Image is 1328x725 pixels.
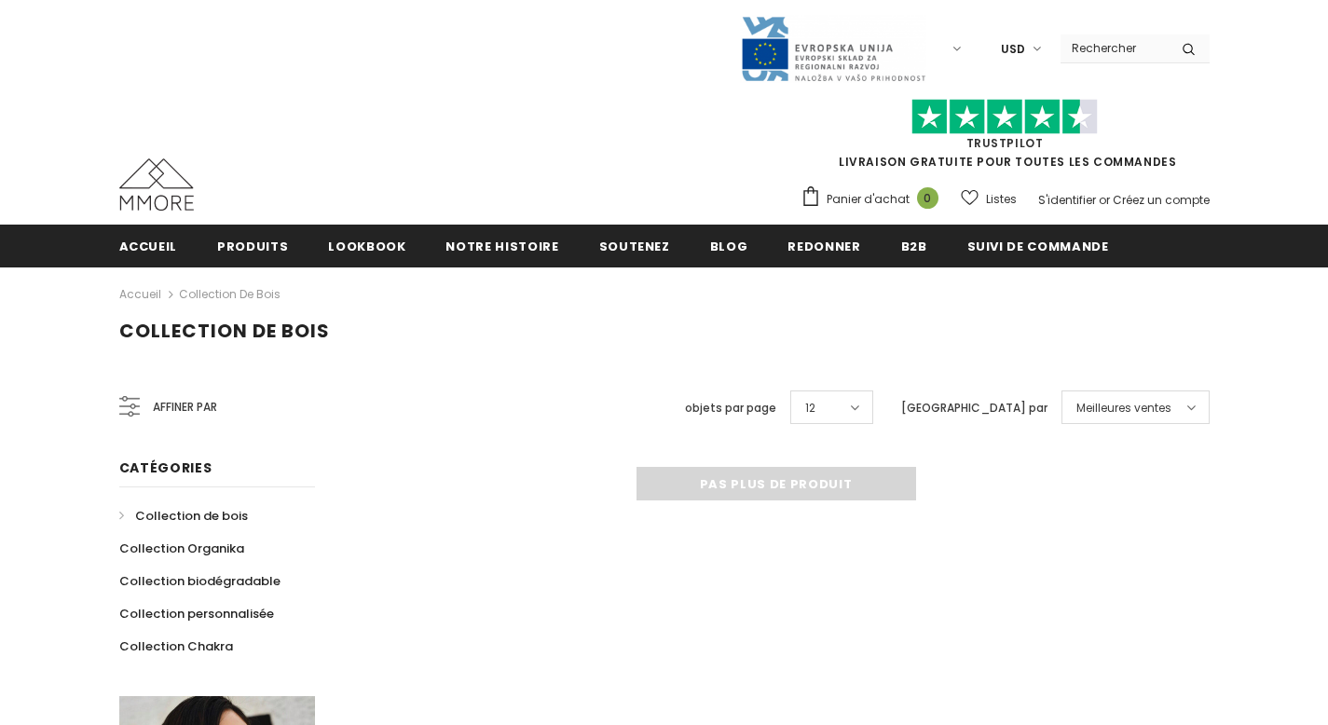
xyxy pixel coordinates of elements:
[967,238,1109,255] span: Suivi de commande
[801,107,1210,170] span: LIVRAISON GRATUITE POUR TOUTES LES COMMANDES
[179,286,281,302] a: Collection de bois
[1113,192,1210,208] a: Créez un compte
[119,158,194,211] img: Cas MMORE
[1038,192,1096,208] a: S'identifier
[1076,399,1171,417] span: Meilleures ventes
[599,225,670,267] a: soutenez
[901,225,927,267] a: B2B
[917,187,938,209] span: 0
[911,99,1098,135] img: Faites confiance aux étoiles pilotes
[328,225,405,267] a: Lookbook
[119,597,274,630] a: Collection personnalisée
[966,135,1044,151] a: TrustPilot
[901,238,927,255] span: B2B
[787,225,860,267] a: Redonner
[135,507,248,525] span: Collection de bois
[119,605,274,622] span: Collection personnalisée
[217,225,288,267] a: Produits
[119,225,178,267] a: Accueil
[740,15,926,83] img: Javni Razpis
[119,637,233,655] span: Collection Chakra
[445,238,558,255] span: Notre histoire
[119,318,330,344] span: Collection de bois
[119,572,281,590] span: Collection biodégradable
[1001,40,1025,59] span: USD
[153,397,217,417] span: Affiner par
[328,238,405,255] span: Lookbook
[801,185,948,213] a: Panier d'achat 0
[1099,192,1110,208] span: or
[119,283,161,306] a: Accueil
[710,238,748,255] span: Blog
[901,399,1047,417] label: [GEOGRAPHIC_DATA] par
[119,532,244,565] a: Collection Organika
[119,630,233,663] a: Collection Chakra
[599,238,670,255] span: soutenez
[119,499,248,532] a: Collection de bois
[986,190,1017,209] span: Listes
[119,540,244,557] span: Collection Organika
[740,40,926,56] a: Javni Razpis
[119,565,281,597] a: Collection biodégradable
[787,238,860,255] span: Redonner
[967,225,1109,267] a: Suivi de commande
[1061,34,1168,62] input: Search Site
[119,238,178,255] span: Accueil
[805,399,815,417] span: 12
[961,183,1017,215] a: Listes
[685,399,776,417] label: objets par page
[710,225,748,267] a: Blog
[445,225,558,267] a: Notre histoire
[827,190,910,209] span: Panier d'achat
[119,458,212,477] span: Catégories
[217,238,288,255] span: Produits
